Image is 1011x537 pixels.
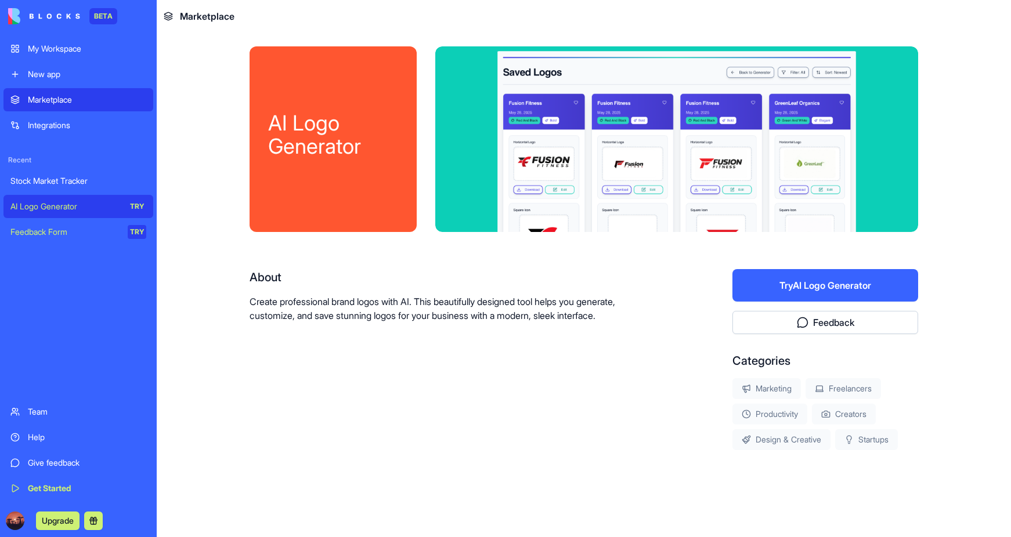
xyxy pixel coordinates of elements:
a: Feedback FormTRY [3,220,153,244]
div: Stock Market Tracker [10,175,146,187]
a: Marketplace [3,88,153,111]
span: Recent [3,155,153,165]
img: logo [8,8,80,24]
button: TryAI Logo Generator [732,269,918,302]
a: New app [3,63,153,86]
div: Integrations [28,119,146,131]
div: Productivity [732,404,807,424]
div: Creators [812,404,876,424]
div: Help [28,431,146,443]
a: My Workspace [3,37,153,60]
div: BETA [89,8,117,24]
div: My Workspace [28,43,146,55]
a: BETA [8,8,117,24]
a: Stock Market Tracker [3,169,153,193]
div: Feedback Form [10,226,120,238]
span: Marketplace [180,9,234,23]
div: AI Logo Generator [268,111,398,158]
div: AI Logo Generator [10,201,120,212]
div: New app [28,68,146,80]
div: Freelancers [806,378,881,399]
div: Categories [732,353,918,369]
div: About [250,269,658,285]
p: Create professional brand logos with AI. This beautifully designed tool helps you generate, custo... [250,295,658,322]
button: Feedback [732,311,918,334]
div: Marketplace [28,94,146,106]
div: Give feedback [28,457,146,469]
img: ACg8ocKp7A4jJETz32EOLpOxHgQL8N7NOKdpJgjZ9K0RC2isTlENA8qB=s96-c [6,511,24,530]
div: Startups [835,429,898,450]
div: Design & Creative [732,429,831,450]
div: Get Started [28,482,146,494]
a: Get Started [3,477,153,500]
a: Give feedback [3,451,153,474]
a: Integrations [3,114,153,137]
a: Team [3,400,153,423]
a: AI Logo GeneratorTRY [3,195,153,218]
a: Upgrade [36,514,80,526]
div: TRY [128,225,146,239]
button: Upgrade [36,511,80,530]
div: Marketing [732,378,801,399]
div: TRY [128,199,146,213]
a: Help [3,426,153,449]
div: Team [28,406,146,418]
